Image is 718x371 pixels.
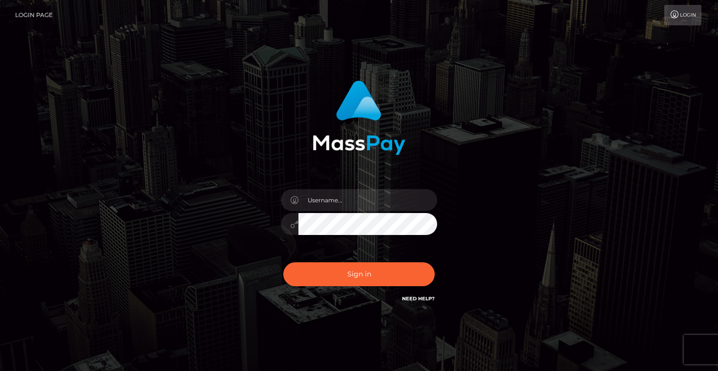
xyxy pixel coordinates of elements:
img: MassPay Login [313,80,405,155]
input: Username... [298,189,437,211]
a: Need Help? [402,295,435,302]
button: Sign in [283,262,435,286]
a: Login [664,5,701,25]
a: Login Page [15,5,53,25]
